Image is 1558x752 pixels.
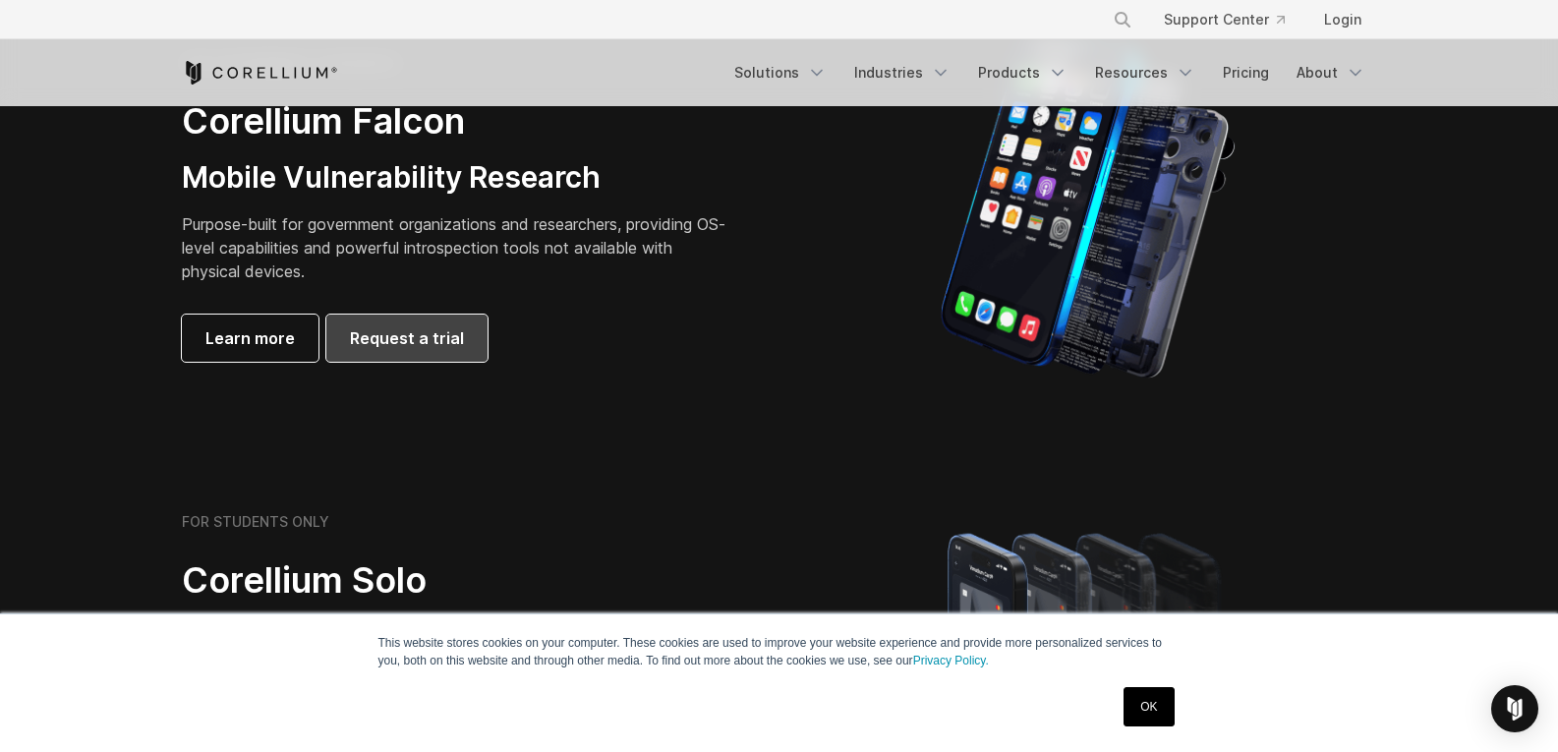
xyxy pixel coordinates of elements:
a: Resources [1083,55,1207,90]
a: Support Center [1148,2,1300,37]
p: This website stores cookies on your computer. These cookies are used to improve your website expe... [378,634,1181,669]
a: OK [1124,687,1174,726]
span: Learn more [205,326,295,350]
h6: FOR STUDENTS ONLY [182,513,329,531]
a: Request a trial [326,315,488,362]
h2: Corellium Solo [182,558,732,603]
img: iPhone model separated into the mechanics used to build the physical device. [940,36,1236,380]
a: Solutions [722,55,838,90]
a: About [1285,55,1377,90]
a: Products [966,55,1079,90]
button: Search [1105,2,1140,37]
a: Corellium Home [182,61,338,85]
a: Pricing [1211,55,1281,90]
div: Navigation Menu [1089,2,1377,37]
a: Privacy Policy. [913,654,989,667]
a: Learn more [182,315,318,362]
span: Request a trial [350,326,464,350]
a: Login [1308,2,1377,37]
h2: Corellium Falcon [182,99,732,144]
div: Navigation Menu [722,55,1377,90]
p: Purpose-built for government organizations and researchers, providing OS-level capabilities and p... [182,212,732,283]
div: Open Intercom Messenger [1491,685,1538,732]
h3: Mobile Vulnerability Research [182,159,732,197]
a: Industries [842,55,962,90]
